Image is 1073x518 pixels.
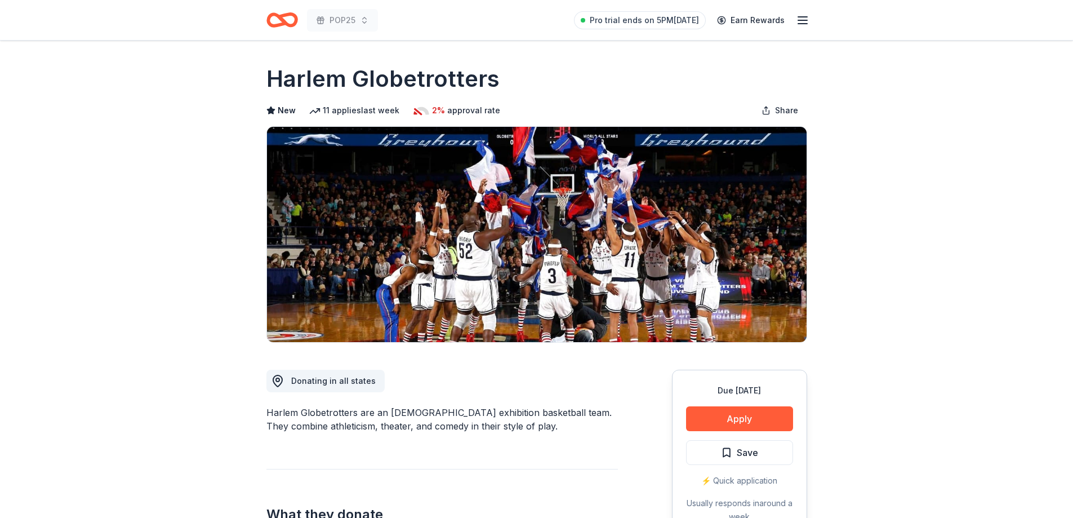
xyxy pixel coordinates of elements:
span: 2% [432,104,445,117]
div: Harlem Globetrotters are an [DEMOGRAPHIC_DATA] exhibition basketball team. They combine athletici... [266,406,618,433]
a: Home [266,7,298,33]
span: POP25 [330,14,355,27]
span: Pro trial ends on 5PM[DATE] [590,14,699,27]
img: Image for Harlem Globetrotters [267,127,807,342]
span: Save [737,445,758,460]
button: Save [686,440,793,465]
span: approval rate [447,104,500,117]
a: Earn Rewards [710,10,791,30]
span: New [278,104,296,117]
div: 11 applies last week [309,104,399,117]
h1: Harlem Globetrotters [266,63,500,95]
button: POP25 [307,9,378,32]
span: Share [775,104,798,117]
button: Share [753,99,807,122]
span: Donating in all states [291,376,376,386]
div: Due [DATE] [686,384,793,397]
button: Apply [686,406,793,431]
div: ⚡️ Quick application [686,474,793,488]
a: Pro trial ends on 5PM[DATE] [574,11,706,29]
